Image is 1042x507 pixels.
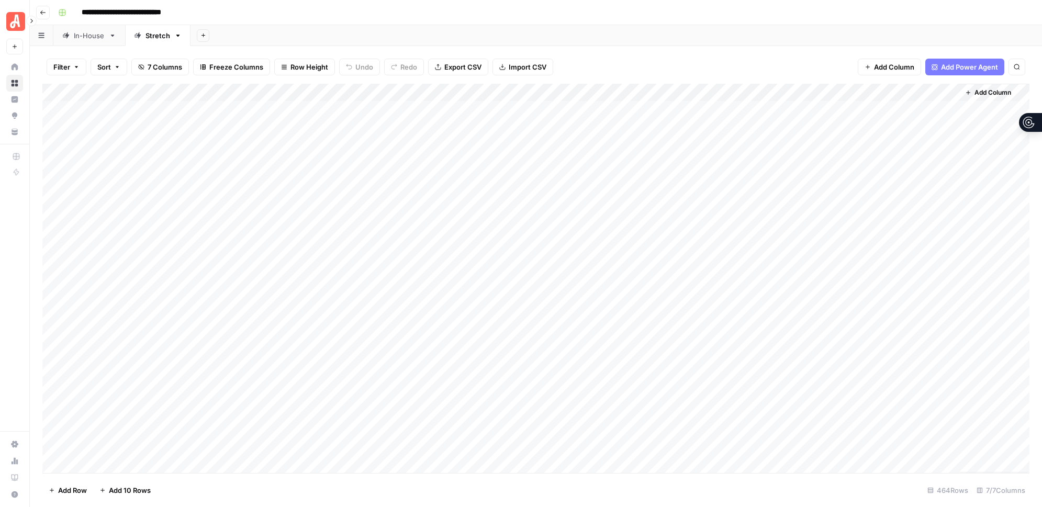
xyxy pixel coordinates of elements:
[6,469,23,486] a: Learning Hub
[91,59,127,75] button: Sort
[974,88,1011,97] span: Add Column
[131,59,189,75] button: 7 Columns
[6,436,23,453] a: Settings
[290,62,328,72] span: Row Height
[923,482,972,499] div: 464 Rows
[339,59,380,75] button: Undo
[6,107,23,124] a: Opportunities
[53,25,125,46] a: In-House
[42,482,93,499] button: Add Row
[109,485,151,495] span: Add 10 Rows
[961,86,1015,99] button: Add Column
[509,62,546,72] span: Import CSV
[874,62,914,72] span: Add Column
[6,75,23,92] a: Browse
[6,486,23,503] button: Help + Support
[93,482,157,499] button: Add 10 Rows
[492,59,553,75] button: Import CSV
[209,62,263,72] span: Freeze Columns
[355,62,373,72] span: Undo
[925,59,1004,75] button: Add Power Agent
[6,8,23,35] button: Workspace: Angi
[97,62,111,72] span: Sort
[858,59,921,75] button: Add Column
[145,30,170,41] div: Stretch
[941,62,998,72] span: Add Power Agent
[972,482,1029,499] div: 7/7 Columns
[444,62,481,72] span: Export CSV
[6,123,23,140] a: Your Data
[6,453,23,469] a: Usage
[74,30,105,41] div: In-House
[53,62,70,72] span: Filter
[384,59,424,75] button: Redo
[6,12,25,31] img: Angi Logo
[148,62,182,72] span: 7 Columns
[274,59,335,75] button: Row Height
[428,59,488,75] button: Export CSV
[400,62,417,72] span: Redo
[6,91,23,108] a: Insights
[193,59,270,75] button: Freeze Columns
[125,25,191,46] a: Stretch
[47,59,86,75] button: Filter
[6,59,23,75] a: Home
[58,485,87,495] span: Add Row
